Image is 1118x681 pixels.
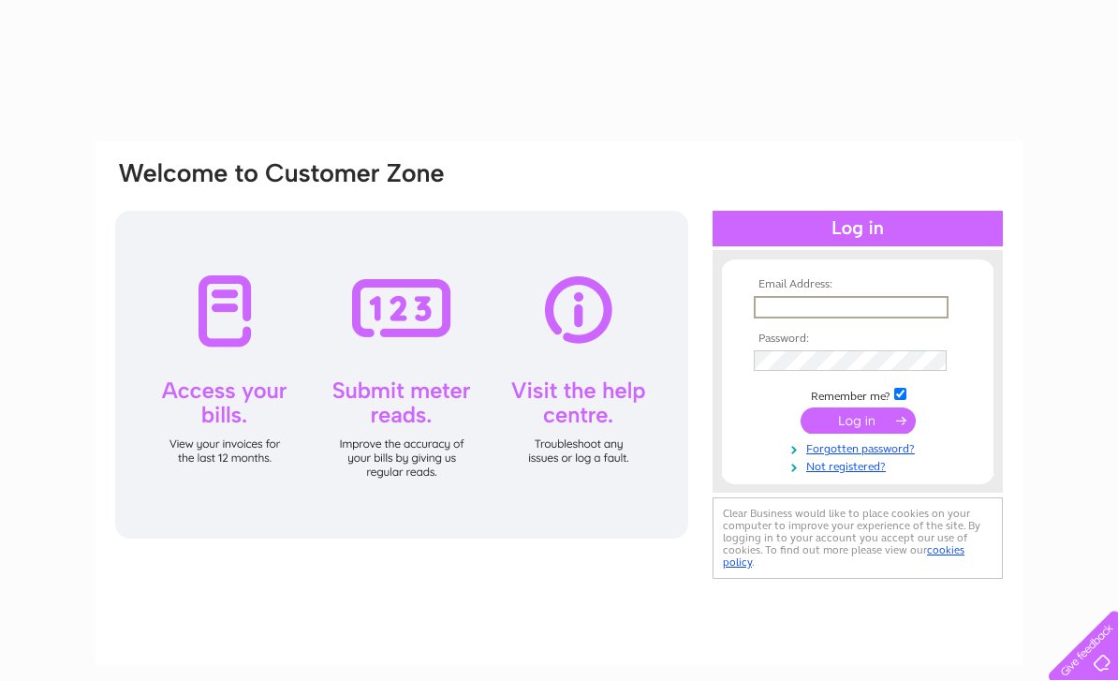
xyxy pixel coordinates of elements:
a: Not registered? [754,456,966,474]
th: Password: [749,333,966,346]
td: Remember me? [749,385,966,404]
th: Email Address: [749,278,966,291]
input: Submit [801,407,916,434]
a: cookies policy [723,543,964,569]
div: Clear Business would like to place cookies on your computer to improve your experience of the sit... [713,497,1003,579]
a: Forgotten password? [754,438,966,456]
